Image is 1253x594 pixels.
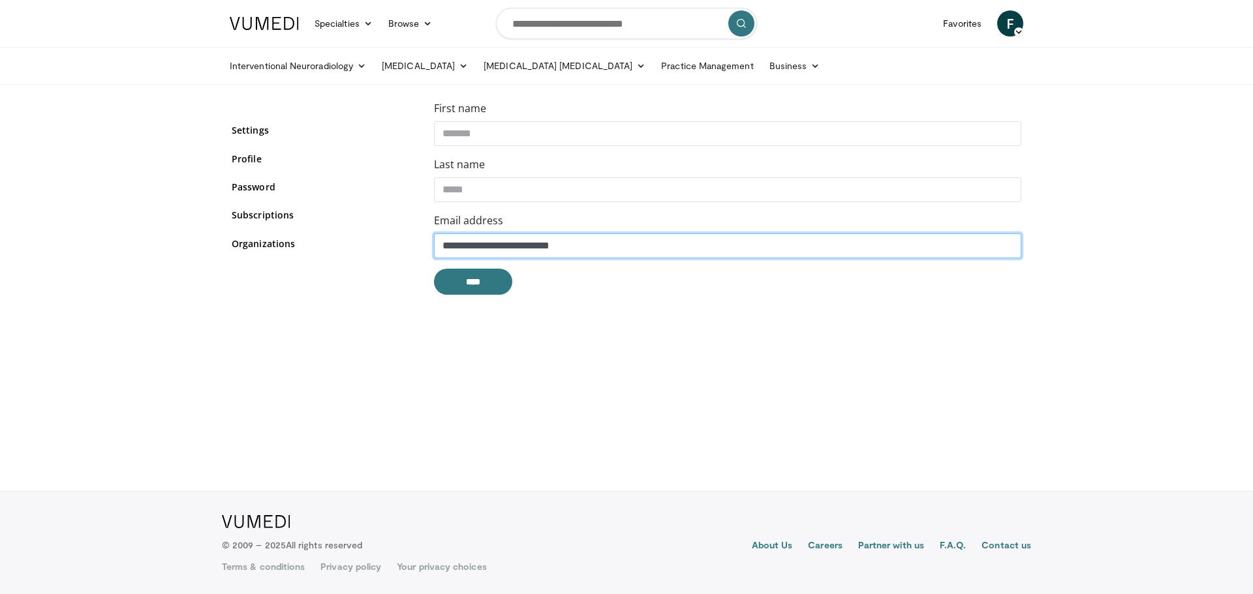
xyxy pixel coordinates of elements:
label: First name [434,100,486,116]
a: Organizations [232,237,414,250]
a: Interventional Neuroradiology [222,53,374,79]
a: Subscriptions [232,208,414,222]
a: [MEDICAL_DATA] [MEDICAL_DATA] [476,53,653,79]
a: F [997,10,1023,37]
a: Browse [380,10,441,37]
label: Email address [434,213,503,228]
a: Settings [232,123,414,137]
a: F.A.Q. [940,539,966,554]
p: © 2009 – 2025 [222,539,362,552]
a: Practice Management [653,53,761,79]
a: Careers [808,539,843,554]
a: Terms & conditions [222,560,305,573]
a: Password [232,180,414,194]
a: [MEDICAL_DATA] [374,53,476,79]
a: Business [762,53,828,79]
img: VuMedi Logo [222,515,290,528]
a: Your privacy choices [397,560,486,573]
a: Partner with us [858,539,924,554]
span: All rights reserved [286,539,362,550]
a: Profile [232,152,414,166]
label: Last name [434,156,485,172]
a: Favorites [935,10,989,37]
input: Search topics, interventions [496,8,757,39]
a: Privacy policy [320,560,381,573]
a: Specialties [307,10,380,37]
a: Contact us [982,539,1031,554]
a: About Us [752,539,793,554]
img: VuMedi Logo [230,17,299,30]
